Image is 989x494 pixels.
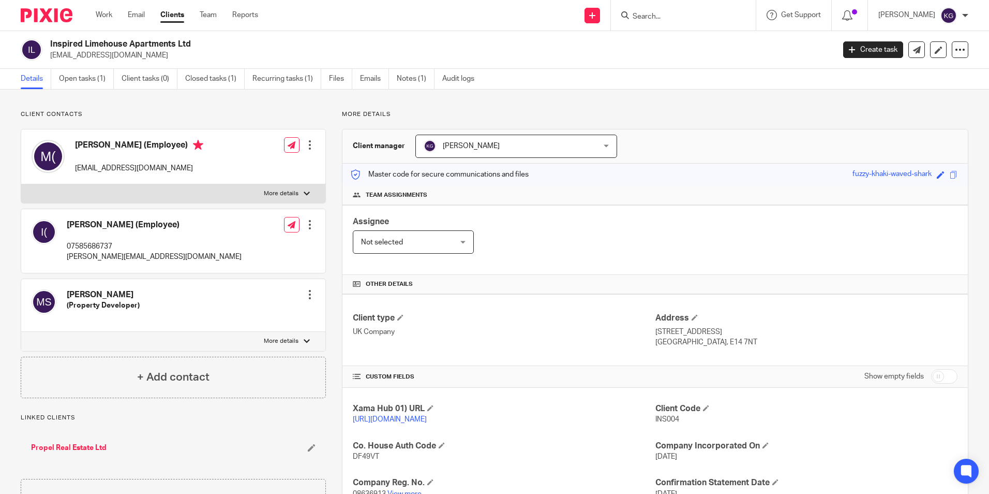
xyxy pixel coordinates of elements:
h4: CUSTOM FIELDS [353,373,655,381]
h4: Co. House Auth Code [353,441,655,452]
img: svg%3E [32,140,65,173]
img: svg%3E [940,7,957,24]
p: 07585686737 [67,241,242,252]
p: More details [264,190,298,198]
p: Master code for secure communications and files [350,169,529,180]
a: Notes (1) [397,69,434,89]
span: [DATE] [655,453,677,460]
a: Recurring tasks (1) [252,69,321,89]
h2: Inspired Limehouse Apartments Ltd [50,39,672,50]
span: DF49VT [353,453,379,460]
span: INS004 [655,416,679,423]
input: Search [632,12,725,22]
a: Create task [843,41,903,58]
a: [URL][DOMAIN_NAME] [353,416,427,423]
h4: [PERSON_NAME] (Employee) [75,140,203,153]
h4: [PERSON_NAME] (Employee) [67,220,242,230]
p: More details [264,337,298,345]
a: Team [200,10,217,20]
img: svg%3E [32,220,56,244]
span: Get Support [781,11,821,19]
h4: Client type [353,313,655,324]
a: Emails [360,69,389,89]
p: More details [342,110,968,119]
h4: Company Incorporated On [655,441,957,452]
span: Not selected [361,239,403,246]
h3: Client manager [353,141,405,151]
a: Files [329,69,352,89]
p: [PERSON_NAME] [878,10,935,20]
a: Details [21,69,51,89]
p: [EMAIL_ADDRESS][DOMAIN_NAME] [75,163,203,173]
a: Audit logs [442,69,482,89]
a: Client tasks (0) [122,69,177,89]
span: Team assignments [366,191,427,199]
img: svg%3E [424,140,436,152]
h4: Xama Hub 01) URL [353,403,655,414]
span: Other details [366,280,413,288]
div: fuzzy-khaki-waved-shark [852,169,932,181]
p: Linked clients [21,414,326,422]
a: Propel Real Estate Ltd [31,443,107,453]
h4: Confirmation Statement Date [655,477,957,488]
a: Closed tasks (1) [185,69,245,89]
h5: (Property Developer) [67,300,140,311]
p: UK Company [353,327,655,337]
a: Open tasks (1) [59,69,114,89]
h4: [PERSON_NAME] [67,289,140,300]
img: Pixie [21,8,72,22]
p: [STREET_ADDRESS] [655,327,957,337]
a: Work [96,10,112,20]
a: Clients [160,10,184,20]
h4: + Add contact [137,369,209,385]
img: svg%3E [21,39,42,61]
h4: Client Code [655,403,957,414]
p: [GEOGRAPHIC_DATA], E14 7NT [655,337,957,347]
p: Client contacts [21,110,326,119]
span: [PERSON_NAME] [443,142,500,150]
label: Show empty fields [864,371,924,382]
a: Email [128,10,145,20]
h4: Company Reg. No. [353,477,655,488]
img: svg%3E [32,289,56,314]
i: Primary [193,140,203,150]
a: Reports [232,10,258,20]
span: Assignee [353,217,389,226]
p: [EMAIL_ADDRESS][DOMAIN_NAME] [50,50,828,61]
h4: Address [655,313,957,324]
p: [PERSON_NAME][EMAIL_ADDRESS][DOMAIN_NAME] [67,252,242,262]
